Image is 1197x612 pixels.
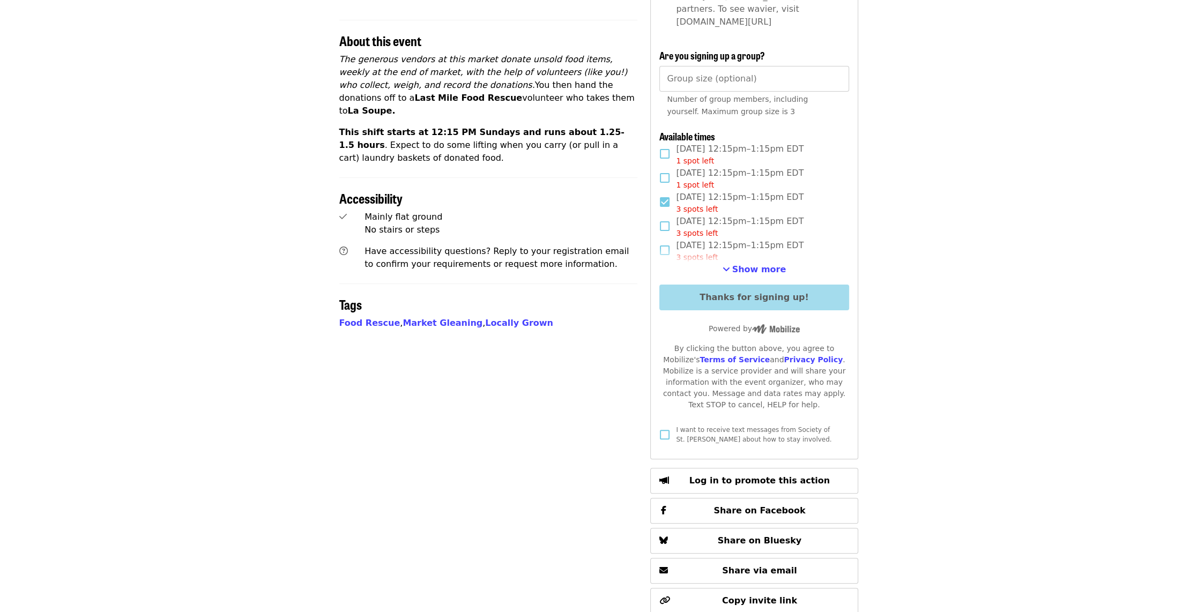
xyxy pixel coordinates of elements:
span: , [339,318,403,328]
span: Tags [339,295,362,314]
button: Share on Facebook [650,498,858,524]
span: Have accessibility questions? Reply to your registration email to confirm your requirements or re... [365,246,629,269]
span: About this event [339,31,421,50]
span: Copy invite link [722,595,797,606]
span: Accessibility [339,189,403,207]
span: 1 spot left [676,156,714,165]
span: I want to receive text messages from Society of St. [PERSON_NAME] about how to stay involved. [676,426,831,443]
strong: Last Mile Food Rescue [414,93,522,103]
a: Food Rescue [339,318,400,328]
i: question-circle icon [339,246,348,256]
i: check icon [339,212,347,222]
span: , [403,318,485,328]
button: Thanks for signing up! [659,285,849,310]
span: Share via email [722,565,797,576]
div: No stairs or steps [365,223,637,236]
span: Powered by [709,324,800,333]
a: Market Gleaning [403,318,482,328]
p: You then hand the donations off to a volunteer who takes them to [339,53,638,117]
strong: This shift starts at 12:15 PM Sundays and runs about 1.25-1.5 hours [339,127,624,150]
img: Powered by Mobilize [752,324,800,334]
span: [DATE] 12:15pm–1:15pm EDT [676,143,804,167]
span: 3 spots left [676,253,718,262]
input: [object Object] [659,66,849,92]
span: [DATE] 12:15pm–1:15pm EDT [676,239,804,263]
span: Available times [659,129,715,143]
span: Log in to promote this action [689,475,830,486]
span: Show more [732,264,786,274]
strong: La Soupe. [348,106,396,116]
span: 3 spots left [676,205,718,213]
span: 1 spot left [676,181,714,189]
span: [DATE] 12:15pm–1:15pm EDT [676,167,804,191]
span: [DATE] 12:15pm–1:15pm EDT [676,215,804,239]
span: Share on Bluesky [718,535,802,546]
button: Share on Bluesky [650,528,858,554]
a: Privacy Policy [784,355,843,364]
button: Log in to promote this action [650,468,858,494]
button: Share via email [650,558,858,584]
div: By clicking the button above, you agree to Mobilize's and . Mobilize is a service provider and wi... [659,343,849,411]
div: Mainly flat ground [365,211,637,223]
a: Terms of Service [700,355,770,364]
button: See more timeslots [723,263,786,276]
p: . Expect to do some lifting when you carry (or pull in a cart) laundry baskets of donated food. [339,126,638,165]
a: Locally Grown [485,318,553,328]
span: Number of group members, including yourself. Maximum group size is 3 [667,95,808,116]
span: Share on Facebook [713,505,805,516]
span: [DATE] 12:15pm–1:15pm EDT [676,191,804,215]
em: The generous vendors at this market donate unsold food items, weekly at the end of market, with t... [339,54,628,90]
span: Are you signing up a group? [659,48,765,62]
span: 3 spots left [676,229,718,237]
